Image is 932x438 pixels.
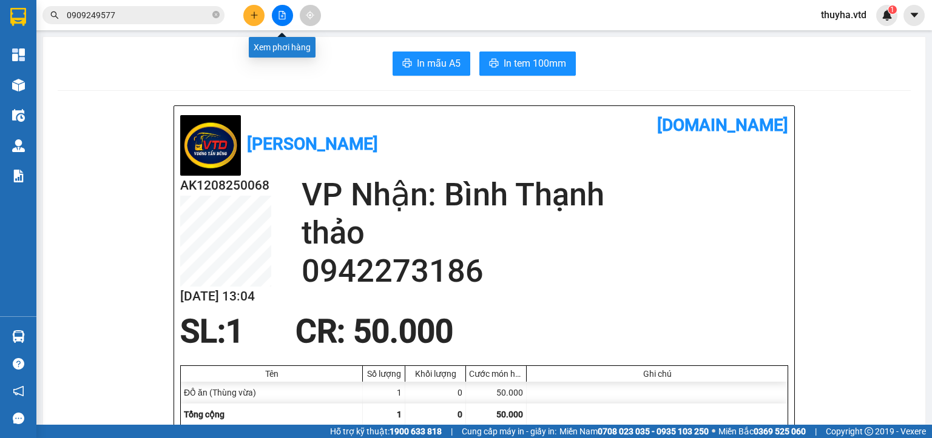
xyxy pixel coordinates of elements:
span: 1 [226,313,244,350]
div: Cước món hàng [469,369,523,379]
img: dashboard-icon [12,48,25,61]
span: message [13,413,24,424]
strong: 0369 525 060 [754,426,806,436]
span: close-circle [212,11,220,18]
div: Khối lượng [408,369,462,379]
span: Miền Nam [559,425,709,438]
span: search [50,11,59,19]
button: printerIn tem 100mm [479,51,576,76]
h2: thảo [302,214,788,252]
span: 1 [890,5,894,14]
img: logo-vxr [10,8,26,26]
div: Số lượng [366,369,402,379]
span: SL: [180,313,226,350]
span: aim [306,11,314,19]
button: plus [243,5,265,26]
strong: 1900 633 818 [390,426,442,436]
span: question-circle [13,358,24,370]
span: printer [489,58,499,70]
b: [PERSON_NAME] [247,134,378,154]
span: file-add [278,11,286,19]
span: thuyha.vtd [811,7,876,22]
span: In mẫu A5 [417,56,461,71]
span: copyright [865,427,873,436]
span: notification [13,385,24,397]
span: | [815,425,817,438]
h2: AK1208250068 [180,176,271,196]
input: Tìm tên, số ĐT hoặc mã đơn [67,8,210,22]
span: caret-down [909,10,920,21]
div: Tên [184,369,359,379]
span: CR : 50.000 [295,313,453,350]
button: aim [300,5,321,26]
button: caret-down [903,5,925,26]
sup: 1 [888,5,897,14]
img: warehouse-icon [12,109,25,122]
button: file-add [272,5,293,26]
h2: [DATE] 13:04 [180,287,271,307]
img: warehouse-icon [12,330,25,343]
img: warehouse-icon [12,139,25,152]
span: printer [402,58,412,70]
span: ⚪️ [712,429,715,434]
img: solution-icon [12,170,25,182]
span: | [451,425,453,438]
h2: 0942273186 [302,252,788,290]
div: 50.000 [466,382,527,403]
img: logo.jpg [180,115,241,176]
div: Ghi chú [530,369,785,379]
span: Tổng cộng [184,410,225,419]
b: [DOMAIN_NAME] [657,115,788,135]
div: 1 [363,382,405,403]
img: icon-new-feature [882,10,893,21]
span: 50.000 [496,410,523,419]
span: plus [250,11,258,19]
strong: 0708 023 035 - 0935 103 250 [598,426,709,436]
img: warehouse-icon [12,79,25,91]
div: ĐỒ ăn (Thùng vừa) [181,382,363,403]
span: Cung cấp máy in - giấy in: [462,425,556,438]
span: 1 [397,410,402,419]
h2: VP Nhận: Bình Thạnh [302,176,788,214]
div: 0 [405,382,466,403]
span: Hỗ trợ kỹ thuật: [330,425,442,438]
span: Miền Bắc [718,425,806,438]
span: close-circle [212,10,220,21]
button: printerIn mẫu A5 [393,51,470,76]
span: 0 [458,410,462,419]
span: In tem 100mm [504,56,566,71]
